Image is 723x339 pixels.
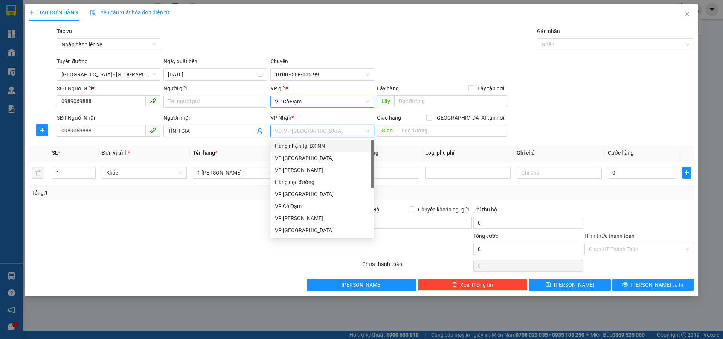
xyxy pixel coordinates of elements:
[57,114,160,122] div: SĐT Người Nhận
[622,282,628,288] span: printer
[257,128,263,134] span: user-add
[275,202,369,210] div: VP Cổ Đạm
[608,150,634,156] span: Cước hàng
[342,281,382,289] span: [PERSON_NAME]
[432,114,507,122] span: [GEOGRAPHIC_DATA] tận nơi
[270,188,374,200] div: VP Hà Đông
[546,282,551,288] span: save
[193,167,278,179] input: VD: Bàn, Ghế
[270,200,374,212] div: VP Cổ Đạm
[275,178,369,186] div: Hàng dọc đường
[554,281,594,289] span: [PERSON_NAME]
[32,189,279,197] div: Tổng: 1
[275,226,369,234] div: VP [GEOGRAPHIC_DATA]
[452,282,457,288] span: delete
[168,70,256,79] input: 14/08/2025
[537,28,560,34] label: Gán nhãn
[517,167,602,179] input: Ghi Chú
[270,84,374,93] div: VP gửi
[61,39,156,50] span: Nhập hàng lên xe
[32,167,44,179] button: delete
[307,279,416,291] button: [PERSON_NAME]
[90,9,169,15] span: Yêu cầu xuất hóa đơn điện tử
[275,154,369,162] div: VP [GEOGRAPHIC_DATA]
[275,166,369,174] div: VP [PERSON_NAME]
[29,9,78,15] span: TẠO ĐƠN HÀNG
[52,150,58,156] span: SL
[270,115,291,121] span: VP Nhận
[57,57,160,68] div: Tuyến đường
[163,57,267,68] div: Ngày xuất bến
[474,84,507,93] span: Lấy tận nơi
[584,233,635,239] label: Hình thức thanh toán
[163,114,267,122] div: Người nhận
[684,11,690,17] span: close
[61,69,156,80] span: Hà Nội - Hà Tĩnh
[57,28,72,34] label: Tác vụ
[36,124,48,136] button: plus
[102,150,130,156] span: Đơn vị tính
[377,115,401,121] span: Giao hàng
[275,190,369,198] div: VP [GEOGRAPHIC_DATA]
[150,98,156,104] span: phone
[193,150,217,156] span: Tên hàng
[163,84,267,93] div: Người gửi
[361,260,473,273] div: Chưa thanh toán
[631,281,683,289] span: [PERSON_NAME] và In
[612,279,694,291] button: printer[PERSON_NAME] và In
[270,164,374,176] div: VP Hoàng Liệt
[275,214,369,222] div: VP [PERSON_NAME]
[270,212,374,224] div: VP Cương Gián
[270,224,374,236] div: VP Xuân Giang
[677,4,698,25] button: Close
[270,57,374,68] div: Chuyến
[682,167,691,179] button: plus
[362,207,380,213] span: Thu Hộ
[377,125,397,137] span: Giao
[351,167,419,179] input: 0
[29,10,34,15] span: plus
[106,167,182,178] span: Khác
[90,10,96,16] img: icon
[529,279,610,291] button: save[PERSON_NAME]
[270,152,374,164] div: VP Mỹ Đình
[397,125,507,137] input: Dọc đường
[394,95,507,107] input: Dọc đường
[460,281,493,289] span: Xóa Thông tin
[415,205,472,214] span: Chuyển khoản ng. gửi
[270,140,374,152] div: Hàng nhận tại BX NN
[514,146,605,160] th: Ghi chú
[683,170,690,176] span: plus
[57,84,160,93] div: SĐT Người Gửi
[422,146,513,160] th: Loại phụ phí
[150,127,156,133] span: phone
[377,85,399,91] span: Lấy hàng
[473,233,498,239] span: Tổng cước
[37,127,48,133] span: plus
[270,176,374,188] div: Hàng dọc đường
[418,279,528,291] button: deleteXóa Thông tin
[473,205,583,217] div: Phí thu hộ
[377,95,394,107] span: Lấy
[275,96,369,107] span: VP Cổ Đạm
[275,142,369,150] div: Hàng nhận tại BX NN
[275,69,369,80] span: 10:00 - 38F-006.99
